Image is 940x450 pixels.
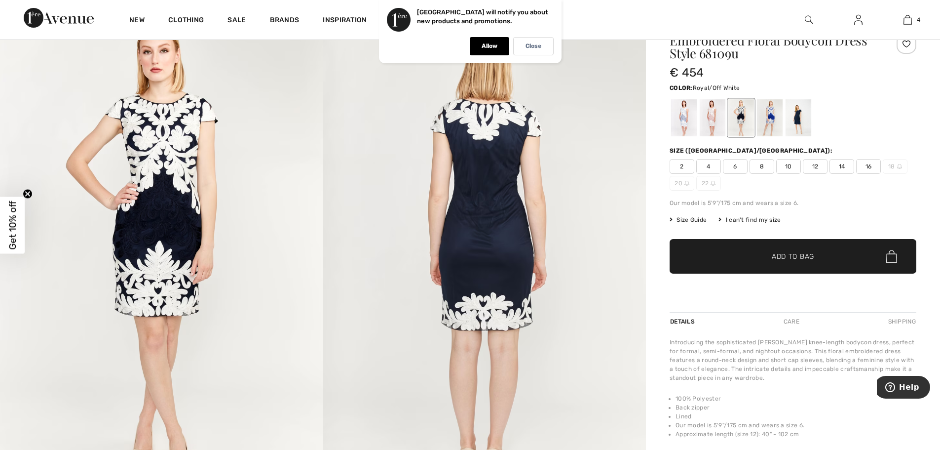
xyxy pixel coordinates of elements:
[805,14,813,26] img: search the website
[676,403,916,412] li: Back zipper
[670,159,694,174] span: 2
[670,215,707,224] span: Size Guide
[886,313,916,330] div: Shipping
[323,16,367,26] span: Inspiration
[670,176,694,191] span: 20
[718,215,781,224] div: I can't find my size
[670,199,916,207] div: Our model is 5'9"/175 cm and wears a size 6.
[693,84,740,91] span: Royal/Off White
[676,394,916,403] li: 100% Polyester
[728,99,754,136] div: Navy/Offwhite
[854,14,863,26] img: My Info
[846,14,870,26] a: Sign In
[856,159,881,174] span: 16
[670,338,916,382] div: Introducing the sophisticated [PERSON_NAME] knee-length bodycon dress, perfect for formal, semi-f...
[750,159,774,174] span: 8
[684,181,689,186] img: ring-m.svg
[670,146,834,155] div: Size ([GEOGRAPHIC_DATA]/[GEOGRAPHIC_DATA]):
[723,159,748,174] span: 6
[7,201,18,249] span: Get 10% off
[676,430,916,439] li: Approximate length (size 12): 40" - 102 cm
[671,99,697,136] div: Blue/Off White
[903,14,912,26] img: My Bag
[917,15,920,24] span: 4
[711,181,715,186] img: ring-m.svg
[883,159,907,174] span: 18
[886,250,897,263] img: Bag.svg
[670,84,693,91] span: Color:
[227,16,246,26] a: Sale
[700,99,725,136] div: Blush/Off white
[676,421,916,430] li: Our model is 5'9"/175 cm and wears a size 6.
[670,66,704,80] span: € 454
[23,189,33,199] button: Close teaser
[482,42,497,50] p: Allow
[670,34,875,60] h1: Embroidered Floral Bodycon Dress Style 68109u
[786,99,811,136] div: Navy
[776,159,801,174] span: 10
[757,99,783,136] div: Royal/Off White
[772,251,814,262] span: Add to Bag
[696,159,721,174] span: 4
[775,313,808,330] div: Care
[129,16,145,26] a: New
[883,14,932,26] a: 4
[897,164,902,169] img: ring-m.svg
[877,376,930,401] iframe: Opens a widget where you can find more information
[168,16,204,26] a: Clothing
[526,42,541,50] p: Close
[696,176,721,191] span: 22
[670,313,697,330] div: Details
[417,8,548,25] p: [GEOGRAPHIC_DATA] will notify you about new products and promotions.
[829,159,854,174] span: 14
[676,412,916,421] li: Lined
[670,239,916,274] button: Add to Bag
[803,159,827,174] span: 12
[24,8,94,28] img: 1ère Avenue
[270,16,300,26] a: Brands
